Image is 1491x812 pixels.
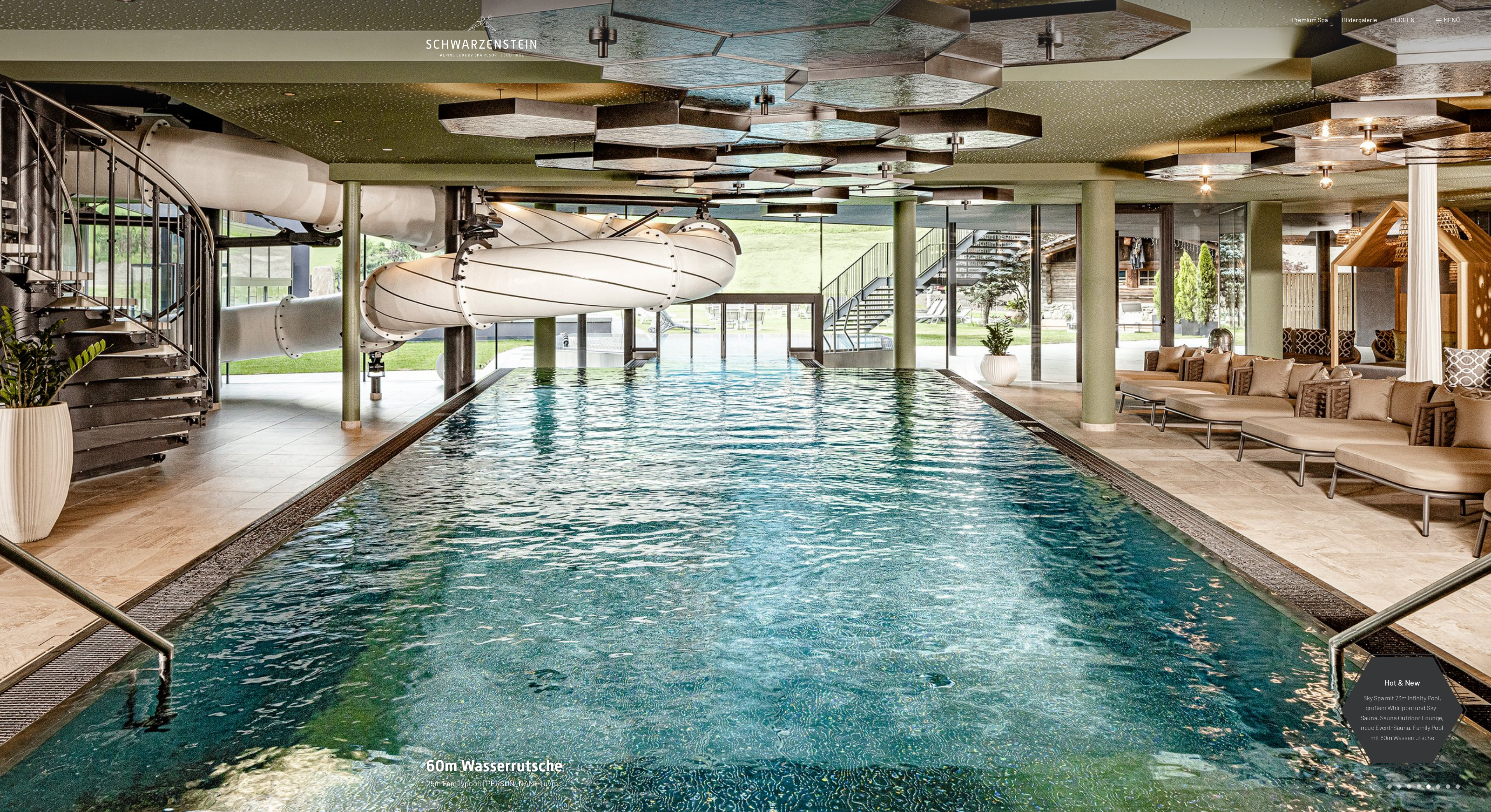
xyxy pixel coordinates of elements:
div: Carousel Page 4 [1417,784,1421,789]
div: Carousel Page 3 [1407,784,1411,789]
div: Carousel Page 8 [1456,784,1460,789]
p: Sky Spa mit 23m Infinity Pool, großem Whirlpool und Sky-Sauna, Sauna Outdoor Lounge, neue Event-S... [1360,693,1444,742]
span: Menü [1444,16,1460,23]
div: Carousel Pagination [1385,784,1460,789]
span: Hot & New [1384,677,1420,687]
div: Carousel Page 7 [1446,784,1450,789]
a: Premium Spa [1292,16,1328,23]
div: Carousel Page 2 [1397,784,1401,789]
a: BUCHEN [1391,16,1415,23]
div: Carousel Page 6 [1436,784,1440,789]
div: Carousel Page 5 (Current Slide) [1426,784,1431,789]
a: Bildergalerie [1342,16,1377,23]
a: Hot & New Sky Spa mit 23m Infinity Pool, großem Whirlpool und Sky-Sauna, Sauna Outdoor Lounge, ne... [1340,656,1464,763]
div: Carousel Page 1 [1387,784,1392,789]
